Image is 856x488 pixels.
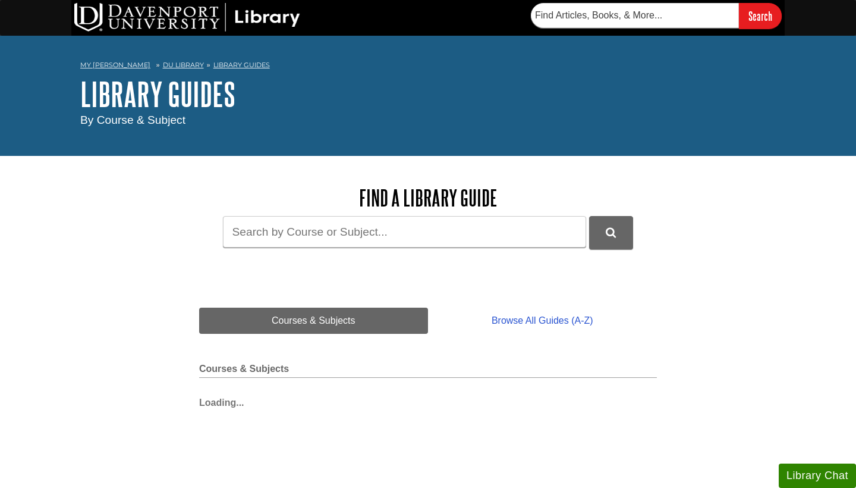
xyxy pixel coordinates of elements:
[80,60,150,70] a: My [PERSON_NAME]
[213,61,270,69] a: Library Guides
[199,186,657,210] h2: Find a Library Guide
[428,308,657,334] a: Browse All Guides (A-Z)
[531,3,739,28] input: Find Articles, Books, & More...
[199,308,428,334] a: Courses & Subjects
[223,216,586,248] input: Search by Course or Subject...
[606,227,616,238] i: Search Library Guides
[80,57,776,76] nav: breadcrumb
[80,76,776,112] h1: Library Guides
[199,364,657,378] h2: Courses & Subjects
[199,390,657,410] div: Loading...
[779,464,856,488] button: Library Chat
[531,3,782,29] form: Searches DU Library's articles, books, and more
[739,3,782,29] input: Search
[163,61,204,69] a: DU Library
[80,112,776,129] div: By Course & Subject
[74,3,300,32] img: DU Library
